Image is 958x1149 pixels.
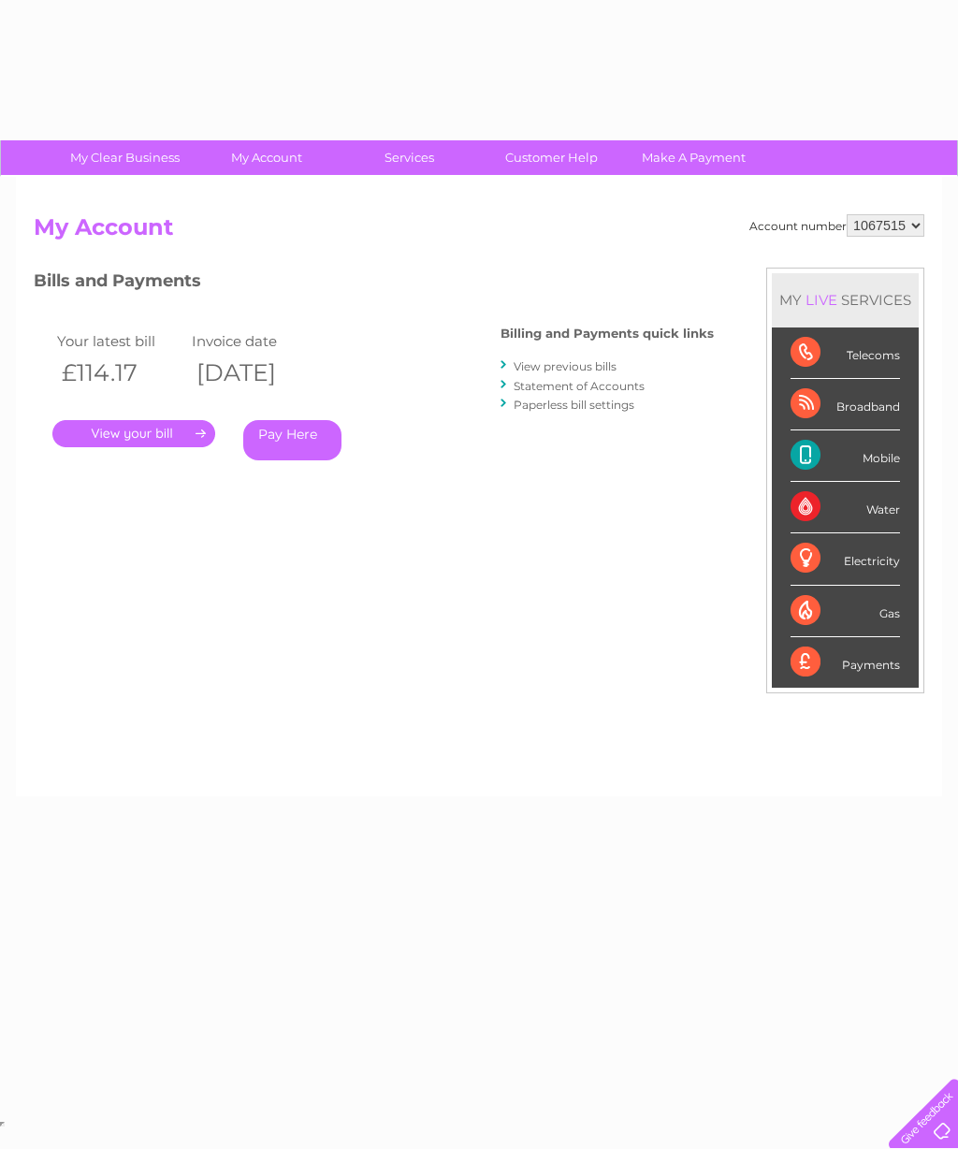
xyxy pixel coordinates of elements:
h4: Billing and Payments quick links [501,327,714,341]
div: LIVE [802,291,841,309]
div: MY SERVICES [772,273,919,327]
a: Paperless bill settings [514,398,634,412]
a: My Account [190,140,344,175]
div: Water [791,482,900,533]
div: Telecoms [791,327,900,379]
a: View previous bills [514,359,617,373]
a: . [52,420,215,447]
td: Your latest bill [52,328,187,354]
a: My Clear Business [48,140,202,175]
a: Pay Here [243,420,341,460]
a: Statement of Accounts [514,379,645,393]
a: Make A Payment [617,140,771,175]
a: Services [332,140,486,175]
h3: Bills and Payments [34,268,714,300]
td: Invoice date [187,328,322,354]
div: Electricity [791,533,900,585]
h2: My Account [34,214,924,250]
div: Mobile [791,430,900,482]
a: Customer Help [474,140,629,175]
th: [DATE] [187,354,322,392]
th: £114.17 [52,354,187,392]
div: Payments [791,637,900,688]
div: Gas [791,586,900,637]
div: Account number [749,214,924,237]
div: Broadband [791,379,900,430]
